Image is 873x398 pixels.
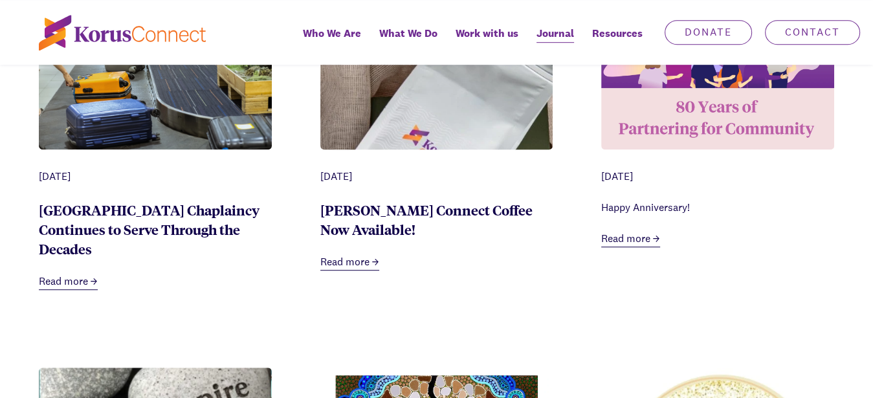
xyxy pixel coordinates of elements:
span: Work with us [456,24,518,43]
a: Donate [665,20,752,45]
a: Contact [765,20,860,45]
div: [DATE] [39,169,272,184]
a: Journal [527,18,583,65]
a: Work with us [447,18,527,65]
a: [GEOGRAPHIC_DATA] Chaplaincy Continues to Serve Through the Decades [39,201,260,258]
span: What We Do [379,24,437,43]
div: [DATE] [601,169,834,184]
a: Read more [601,231,660,247]
img: 97b792b3-de50-44a6-b980-08c720c16376_airport%2B%252843%2529.png [39,19,272,149]
span: Journal [536,24,574,43]
a: What We Do [370,18,447,65]
div: Resources [583,18,652,65]
span: Who We Are [303,24,361,43]
a: Who We Are [294,18,370,65]
a: Read more [320,254,379,271]
a: Read more [39,274,98,290]
div: [DATE] [320,169,553,184]
img: Z-IrPHdAxsiBv2Ws_websiteheaderwithlogo80th.png [601,19,834,149]
img: korus-connect%2Fc5177985-88d5-491d-9cd7-4a1febad1357_logo.svg [39,15,206,50]
a: [PERSON_NAME] Connect Coffee Now Available! [320,201,533,238]
div: Happy Anniversary! [601,200,834,216]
